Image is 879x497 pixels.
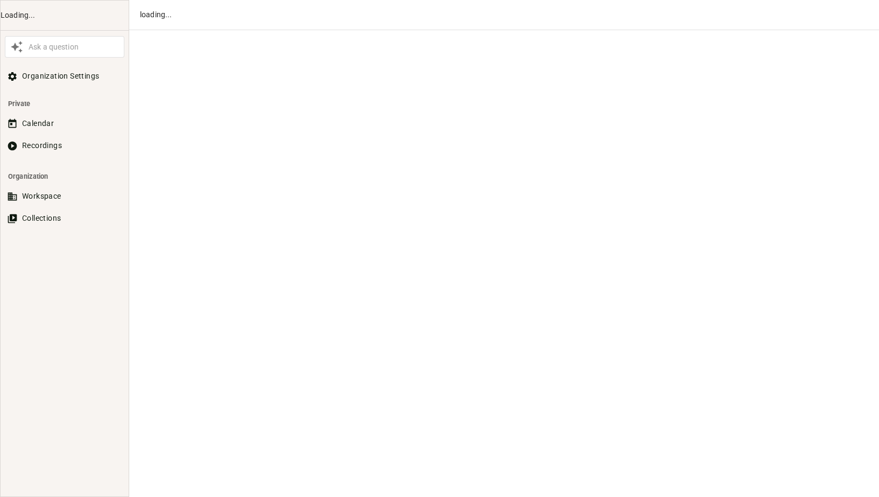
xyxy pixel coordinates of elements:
[5,94,124,114] li: Private
[8,38,26,56] button: Awesile Icon
[5,186,124,206] button: Workspace
[5,136,124,156] button: Recordings
[5,114,124,134] button: Calendar
[140,9,863,20] div: loading...
[26,41,122,53] div: Ask a question
[1,10,129,21] div: Loading...
[5,166,124,186] li: Organization
[5,66,124,86] button: Organization Settings
[5,208,124,228] button: Collections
